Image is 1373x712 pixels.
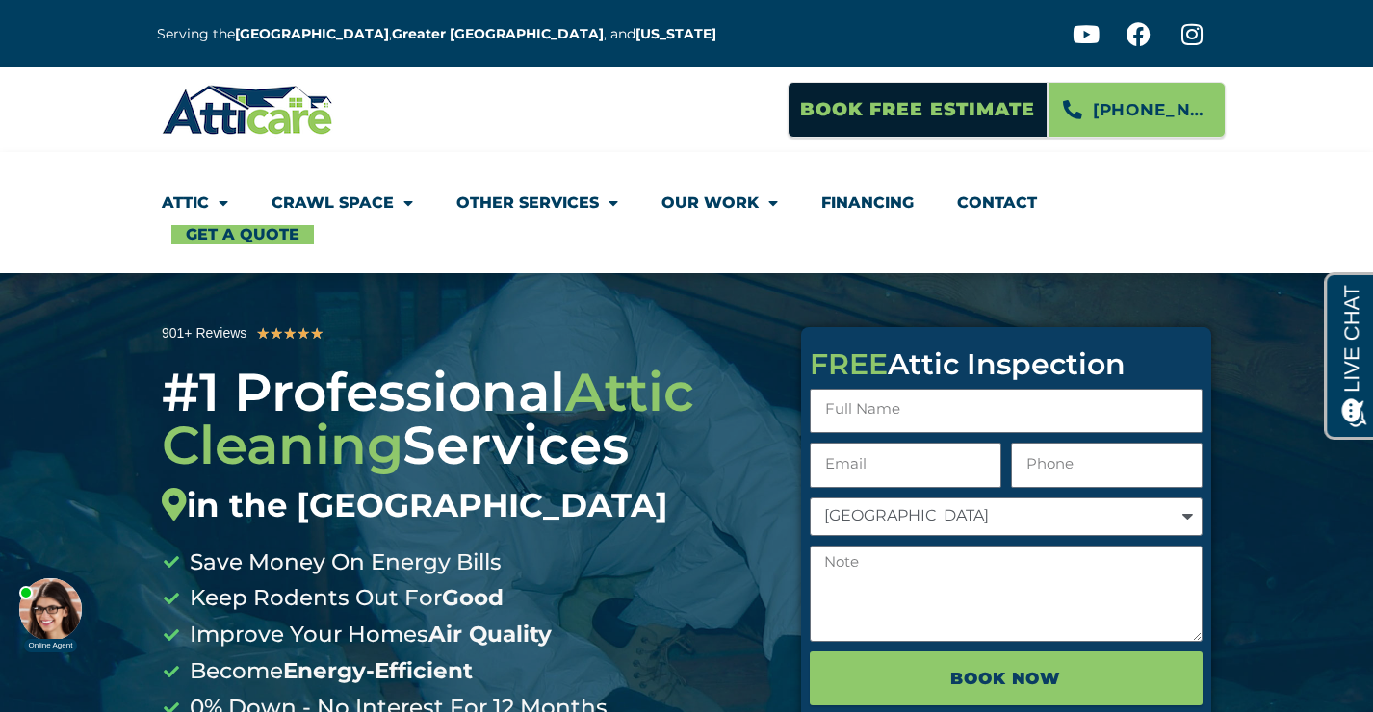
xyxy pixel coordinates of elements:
span: Attic Cleaning [162,360,694,477]
a: [PHONE_NUMBER] [1048,82,1226,138]
div: Attic Inspection [810,350,1203,379]
span: Become [185,653,473,690]
span: Save Money On Energy Bills [185,545,502,581]
span: Keep Rodents Out For [185,580,504,617]
i: ★ [256,321,270,346]
a: [GEOGRAPHIC_DATA] [235,25,389,42]
span: BOOK NOW [950,662,1061,695]
a: Attic [162,181,228,225]
span: Book Free Estimate [800,91,1035,128]
span: Improve Your Homes [185,617,552,653]
a: Book Free Estimate [788,82,1048,138]
a: Our Work [661,181,778,225]
span: Opens a chat window [47,15,155,39]
a: Contact [957,181,1037,225]
input: Email [810,443,1001,488]
input: Full Name [810,389,1203,434]
i: ★ [270,321,283,346]
a: Greater [GEOGRAPHIC_DATA] [392,25,604,42]
a: [US_STATE] [635,25,716,42]
a: Get A Quote [171,225,314,244]
div: 5/5 [256,321,324,346]
i: ★ [297,321,310,346]
a: Crawl Space [272,181,413,225]
b: Good [442,584,504,611]
div: #1 Professional Services [162,366,772,525]
p: Serving the , , and [157,23,731,45]
b: Energy-Efficient [283,657,473,684]
input: Only numbers and phone characters (#, -, *, etc) are accepted. [1011,443,1203,488]
b: Air Quality [428,621,552,648]
a: Financing [821,181,914,225]
nav: Menu [162,181,1211,244]
button: BOOK NOW [810,651,1203,705]
span: [PHONE_NUMBER] [1093,93,1210,126]
span: FREE [810,346,888,382]
iframe: Chat Invitation [10,510,318,654]
i: ★ [283,321,297,346]
div: 901+ Reviews [162,322,246,344]
div: in the [GEOGRAPHIC_DATA] [162,486,772,525]
a: Other Services [456,181,618,225]
i: ★ [310,321,324,346]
